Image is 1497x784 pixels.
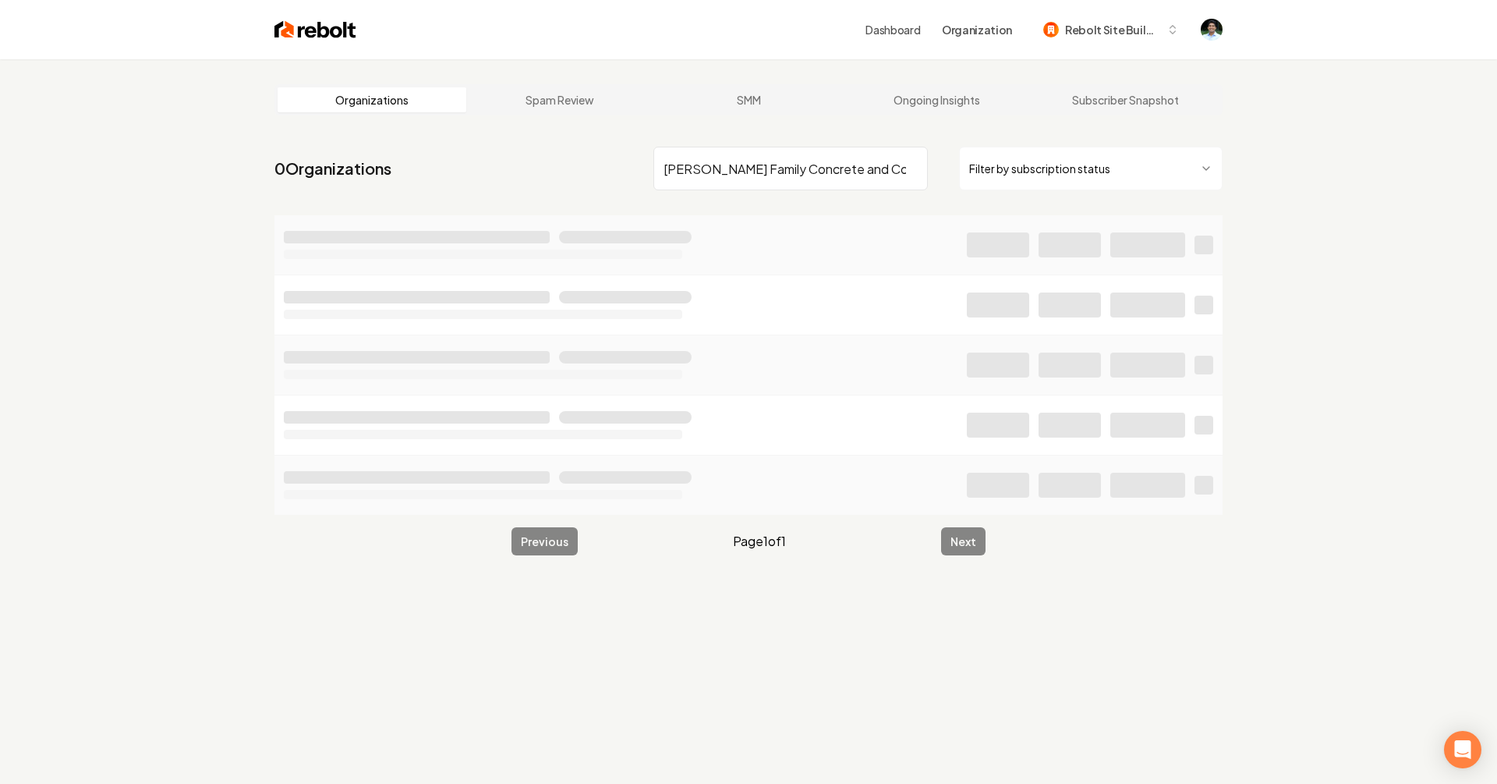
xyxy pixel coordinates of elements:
[278,87,466,112] a: Organizations
[1201,19,1223,41] button: Open user button
[466,87,655,112] a: Spam Review
[1065,22,1160,38] span: Rebolt Site Builder
[653,147,928,190] input: Search by name or ID
[733,532,786,551] span: Page 1 of 1
[654,87,843,112] a: SMM
[1031,87,1219,112] a: Subscriber Snapshot
[1444,731,1481,768] div: Open Intercom Messenger
[274,158,391,179] a: 0Organizations
[274,19,356,41] img: Rebolt Logo
[843,87,1032,112] a: Ongoing Insights
[865,22,920,37] a: Dashboard
[933,16,1021,44] button: Organization
[1043,22,1059,37] img: Rebolt Site Builder
[1201,19,1223,41] img: Arwin Rahmatpanah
